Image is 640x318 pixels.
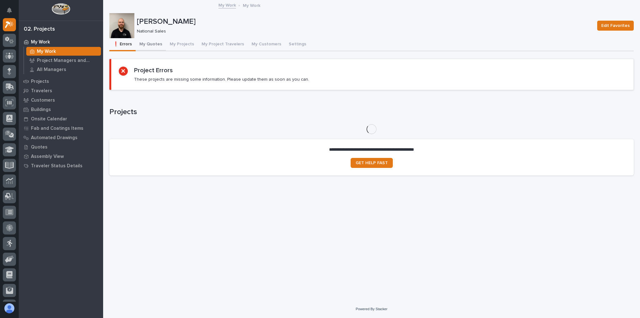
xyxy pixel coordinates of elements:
[248,38,285,51] button: My Customers
[19,77,103,86] a: Projects
[37,67,66,73] p: All Managers
[19,105,103,114] a: Buildings
[3,302,16,315] button: users-avatar
[24,65,103,74] a: All Managers
[285,38,310,51] button: Settings
[243,2,260,8] p: My Work
[134,67,173,74] h2: Project Errors
[31,79,49,84] p: Projects
[19,152,103,161] a: Assembly View
[109,108,634,117] h1: Projects
[24,47,103,56] a: My Work
[31,116,67,122] p: Onsite Calendar
[24,56,103,65] a: Project Managers and Engineers
[356,307,387,311] a: Powered By Stacker
[351,158,393,168] a: GET HELP FAST
[19,133,103,142] a: Automated Drawings
[31,144,47,150] p: Quotes
[31,163,82,169] p: Traveler Status Details
[52,3,70,15] img: Workspace Logo
[31,154,64,159] p: Assembly View
[3,4,16,17] button: Notifications
[37,58,98,63] p: Project Managers and Engineers
[356,161,388,165] span: GET HELP FAST
[19,161,103,170] a: Traveler Status Details
[19,37,103,47] a: My Work
[24,26,55,33] div: 02. Projects
[137,17,592,26] p: [PERSON_NAME]
[19,95,103,105] a: Customers
[137,29,590,34] p: National Sales
[134,77,309,82] p: These projects are missing some information. Please update them as soon as you can.
[166,38,198,51] button: My Projects
[8,8,16,18] div: Notifications
[19,124,103,133] a: Fab and Coatings Items
[31,88,52,94] p: Travelers
[218,1,236,8] a: My Work
[109,38,136,51] button: ❗ Errors
[31,126,83,131] p: Fab and Coatings Items
[31,107,51,113] p: Buildings
[198,38,248,51] button: My Project Travelers
[31,135,77,141] p: Automated Drawings
[31,98,55,103] p: Customers
[597,21,634,31] button: Edit Favorites
[136,38,166,51] button: My Quotes
[19,142,103,152] a: Quotes
[37,49,56,54] p: My Work
[601,22,630,29] span: Edit Favorites
[19,86,103,95] a: Travelers
[31,39,50,45] p: My Work
[19,114,103,124] a: Onsite Calendar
